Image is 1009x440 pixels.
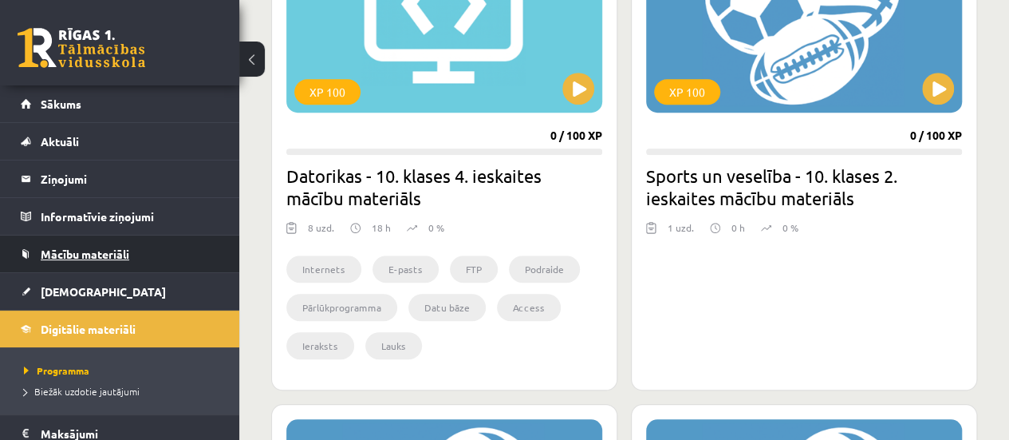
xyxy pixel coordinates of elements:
a: Ziņojumi [21,161,219,197]
a: Programma [24,363,223,378]
li: Lauks [365,332,422,359]
span: Sākums [41,97,81,111]
span: Biežāk uzdotie jautājumi [24,385,140,398]
p: 0 % [428,220,444,235]
a: Mācību materiāli [21,236,219,272]
div: 1 uzd. [668,220,694,244]
a: Aktuāli [21,123,219,160]
li: Pārlūkprogramma [286,294,397,321]
legend: Ziņojumi [41,161,219,197]
a: [DEMOGRAPHIC_DATA] [21,273,219,310]
div: XP 100 [294,79,361,105]
h2: Sports un veselība - 10. klases 2. ieskaites mācību materiāls [646,165,962,209]
a: Biežāk uzdotie jautājumi [24,384,223,398]
h2: Datorikas - 10. klases 4. ieskaites mācību materiāls [286,165,602,209]
span: Aktuāli [41,134,79,149]
p: 18 h [372,220,391,235]
a: Digitālie materiāli [21,311,219,347]
li: Podraide [509,256,580,283]
li: E-pasts [372,256,439,283]
div: 8 uzd. [308,220,334,244]
span: Programma [24,364,89,377]
span: [DEMOGRAPHIC_DATA] [41,284,166,299]
a: Informatīvie ziņojumi [21,198,219,235]
p: 0 h [731,220,745,235]
a: Rīgas 1. Tālmācības vidusskola [18,28,145,68]
a: Sākums [21,85,219,122]
li: Internets [286,256,361,283]
li: Ieraksts [286,332,354,359]
div: XP 100 [654,79,720,105]
p: 0 % [782,220,798,235]
legend: Informatīvie ziņojumi [41,198,219,235]
li: Access [497,294,561,321]
li: Datu bāze [408,294,486,321]
span: Digitālie materiāli [41,322,136,336]
span: Mācību materiāli [41,247,129,261]
li: FTP [450,256,498,283]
